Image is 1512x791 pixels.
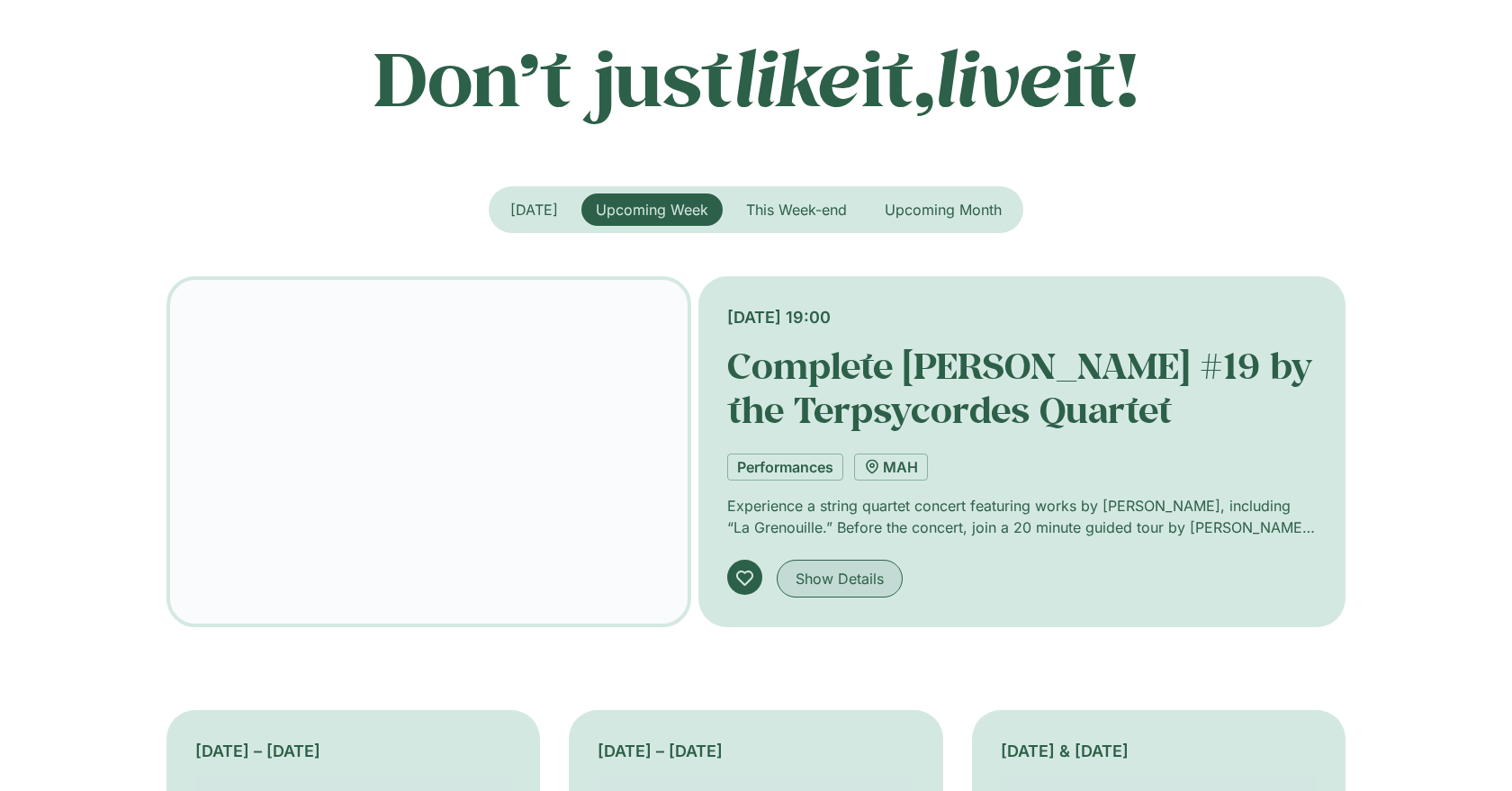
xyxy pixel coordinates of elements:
em: live [935,27,1063,127]
span: [DATE] [510,201,558,219]
img: Coolturalia - Intégrale Haydn #19 par le Quatuor Terpsycordes [166,276,691,627]
p: Don’t just it, it! [166,32,1345,122]
a: Performances [727,454,843,481]
a: Complete [PERSON_NAME] #19 by the Terpsycordes Quartet [727,342,1312,433]
span: Upcoming Month [885,201,1002,219]
span: This Week-end [746,201,847,219]
em: like [733,27,861,127]
span: Upcoming Week [596,201,708,219]
p: Experience a string quartet concert featuring works by [PERSON_NAME], including “La Grenouille.” ... [727,495,1317,538]
span: Show Details [796,568,884,589]
a: Show Details [777,560,903,598]
div: [DATE] – [DATE] [598,739,913,763]
div: [DATE] & [DATE] [1001,739,1317,763]
div: [DATE] 19:00 [727,305,1317,329]
div: [DATE] – [DATE] [195,739,511,763]
a: MAH [854,454,928,481]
